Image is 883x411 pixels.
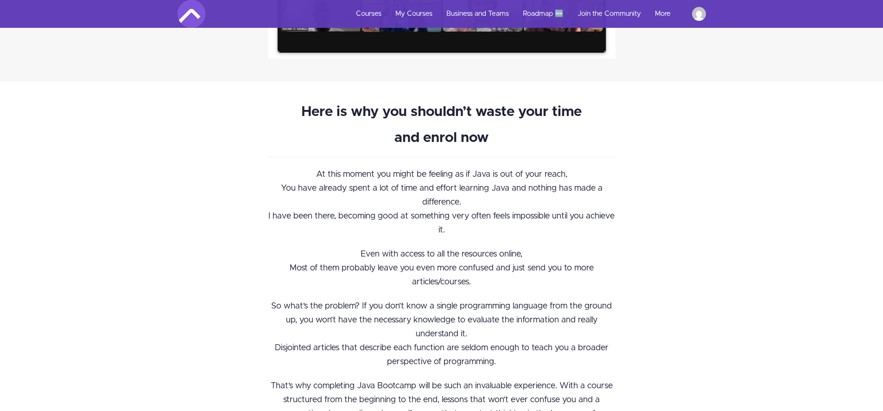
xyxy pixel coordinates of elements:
[394,131,489,145] span: and enrol now
[290,250,594,286] span: Even with access to all the resources online, Most of them probably leave you even more confused ...
[301,105,582,119] span: Here is why you shouldn’t waste your time
[268,170,615,234] span: At this moment you might be feeling as if Java is out of your reach, You have already spent a lot...
[271,302,612,366] span: So what’s the problem? If you don’t know a single programming language from the ground up, you wo...
[692,7,706,21] img: sanduguzun762@gmail.com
